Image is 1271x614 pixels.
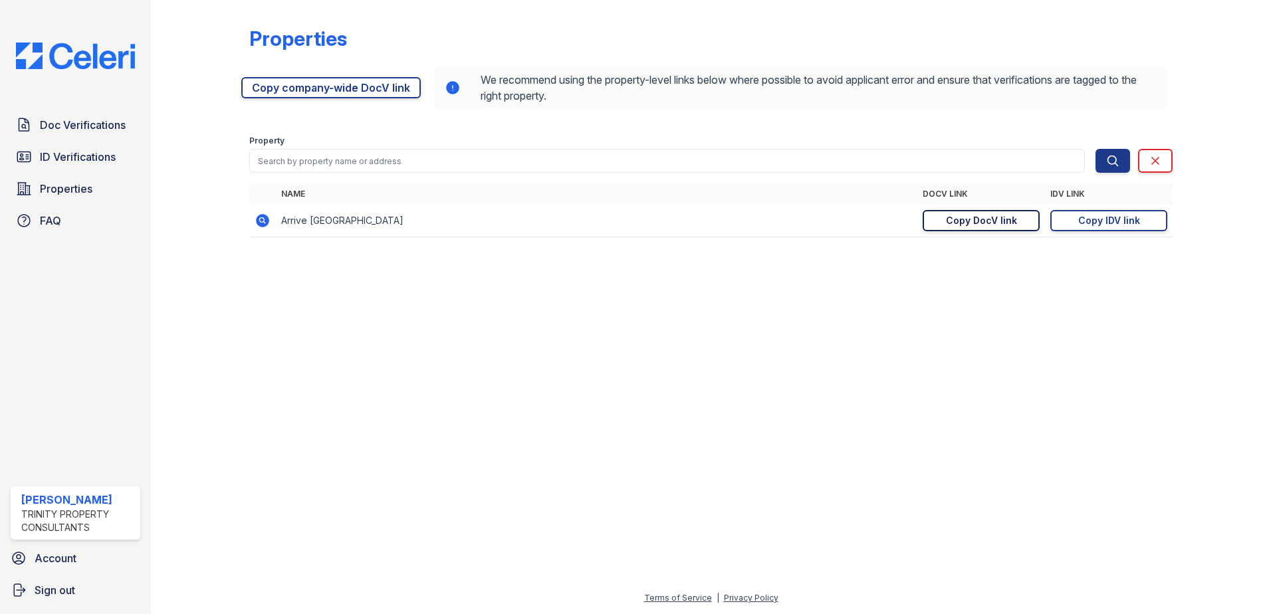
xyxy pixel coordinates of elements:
img: CE_Logo_Blue-a8612792a0a2168367f1c8372b55b34899dd931a85d93a1a3d3e32e68fde9ad4.png [5,43,146,69]
a: Account [5,545,146,571]
span: Sign out [35,582,75,598]
span: Doc Verifications [40,117,126,133]
span: Properties [40,181,92,197]
div: [PERSON_NAME] [21,492,135,508]
a: ID Verifications [11,144,140,170]
a: FAQ [11,207,140,234]
th: IDV Link [1045,183,1173,205]
div: Copy IDV link [1078,214,1140,227]
div: | [717,593,719,603]
div: Copy DocV link [946,214,1017,227]
label: Property [249,136,285,146]
a: Copy company-wide DocV link [241,77,421,98]
input: Search by property name or address [249,149,1085,173]
span: FAQ [40,213,61,229]
th: Name [276,183,917,205]
div: Trinity Property Consultants [21,508,135,534]
div: We recommend using the property-level links below where possible to avoid applicant error and ens... [434,66,1167,109]
a: Properties [11,175,140,202]
a: Doc Verifications [11,112,140,138]
span: ID Verifications [40,149,116,165]
td: Arrive [GEOGRAPHIC_DATA] [276,205,917,237]
span: Account [35,550,76,566]
a: Copy IDV link [1050,210,1167,231]
a: Copy DocV link [923,210,1040,231]
a: Terms of Service [644,593,712,603]
div: Properties [249,27,347,51]
th: DocV Link [917,183,1045,205]
a: Sign out [5,577,146,603]
a: Privacy Policy [724,593,778,603]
